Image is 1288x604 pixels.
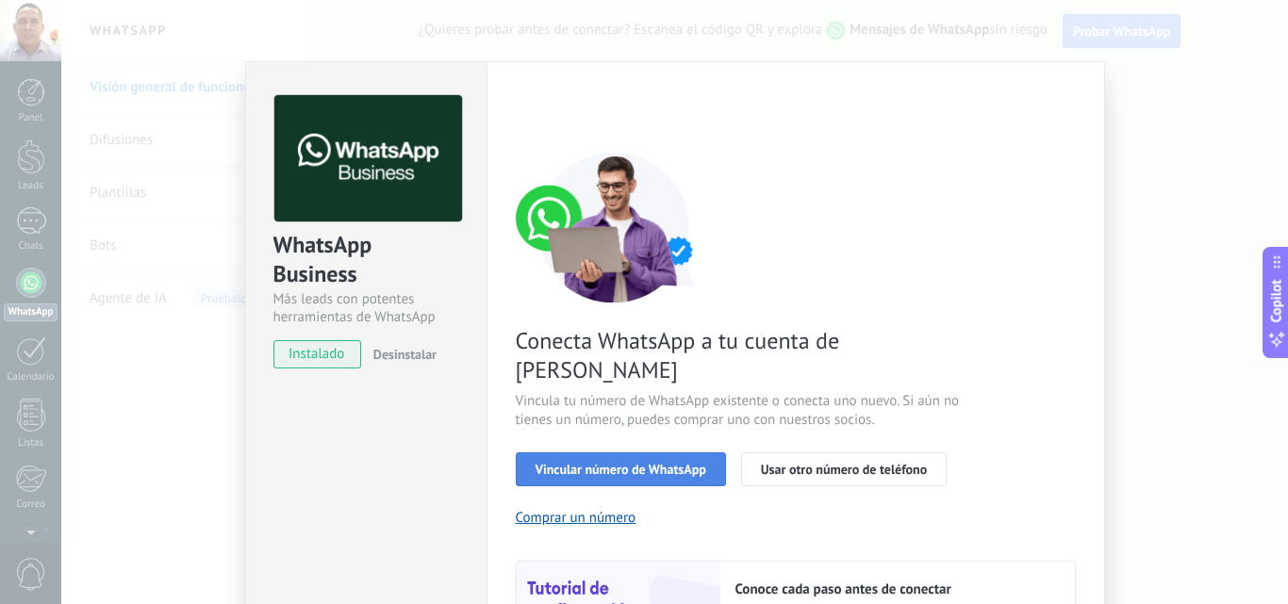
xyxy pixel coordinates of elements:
[1267,279,1286,322] span: Copilot
[536,463,706,476] span: Vincular número de WhatsApp
[741,452,947,486] button: Usar otro número de teléfono
[274,340,360,368] span: instalado
[516,152,714,302] img: connect number
[274,95,462,222] img: logo_main.png
[516,392,965,430] span: Vincula tu número de WhatsApp existente o conecta uno nuevo. Si aún no tienes un número, puedes c...
[366,340,437,368] button: Desinstalar
[273,290,459,326] div: Más leads con potentes herramientas de WhatsApp
[273,230,459,290] div: WhatsApp Business
[735,580,1056,598] h2: Conoce cada paso antes de conectar
[761,463,927,476] span: Usar otro número de teléfono
[516,326,965,384] span: Conecta WhatsApp a tu cuenta de [PERSON_NAME]
[516,509,636,527] button: Comprar un número
[516,452,726,486] button: Vincular número de WhatsApp
[373,346,437,363] span: Desinstalar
